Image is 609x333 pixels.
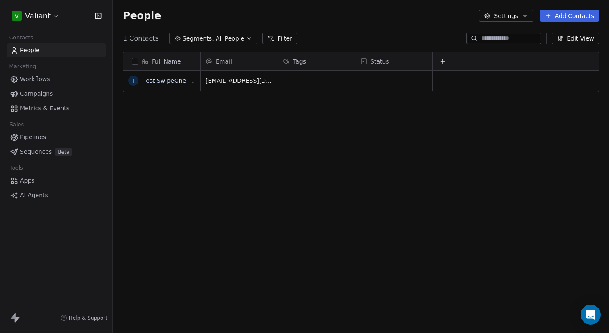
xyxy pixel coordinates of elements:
[370,57,389,66] span: Status
[20,75,50,84] span: Workflows
[201,71,599,325] div: grid
[123,33,159,43] span: 1 Contacts
[7,43,106,57] a: People
[152,57,181,66] span: Full Name
[25,10,51,21] span: Valiant
[123,10,161,22] span: People
[7,174,106,188] a: Apps
[69,315,107,321] span: Help & Support
[6,118,28,131] span: Sales
[206,76,273,85] span: [EMAIL_ADDRESS][DOMAIN_NAME]
[5,31,37,44] span: Contacts
[201,52,278,70] div: Email
[7,130,106,144] a: Pipelines
[216,57,232,66] span: Email
[55,148,72,156] span: Beta
[15,12,19,20] span: V
[7,87,106,101] a: Campaigns
[20,46,40,55] span: People
[262,33,297,44] button: Filter
[7,188,106,202] a: AI Agents
[293,57,306,66] span: Tags
[61,315,107,321] a: Help & Support
[123,52,200,70] div: Full Name
[132,76,135,85] div: T
[183,34,214,43] span: Segments:
[278,52,355,70] div: Tags
[7,72,106,86] a: Workflows
[123,71,201,325] div: grid
[5,60,40,73] span: Marketing
[7,102,106,115] a: Metrics & Events
[216,34,244,43] span: All People
[20,147,52,156] span: Sequences
[7,145,106,159] a: SequencesBeta
[540,10,599,22] button: Add Contacts
[143,77,199,84] a: Test SwipeOne Dos
[6,162,26,174] span: Tools
[20,104,69,113] span: Metrics & Events
[479,10,533,22] button: Settings
[552,33,599,44] button: Edit View
[20,133,46,142] span: Pipelines
[20,176,35,185] span: Apps
[20,89,53,98] span: Campaigns
[10,9,61,23] button: VValiant
[355,52,432,70] div: Status
[20,191,48,200] span: AI Agents
[581,305,601,325] div: Open Intercom Messenger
